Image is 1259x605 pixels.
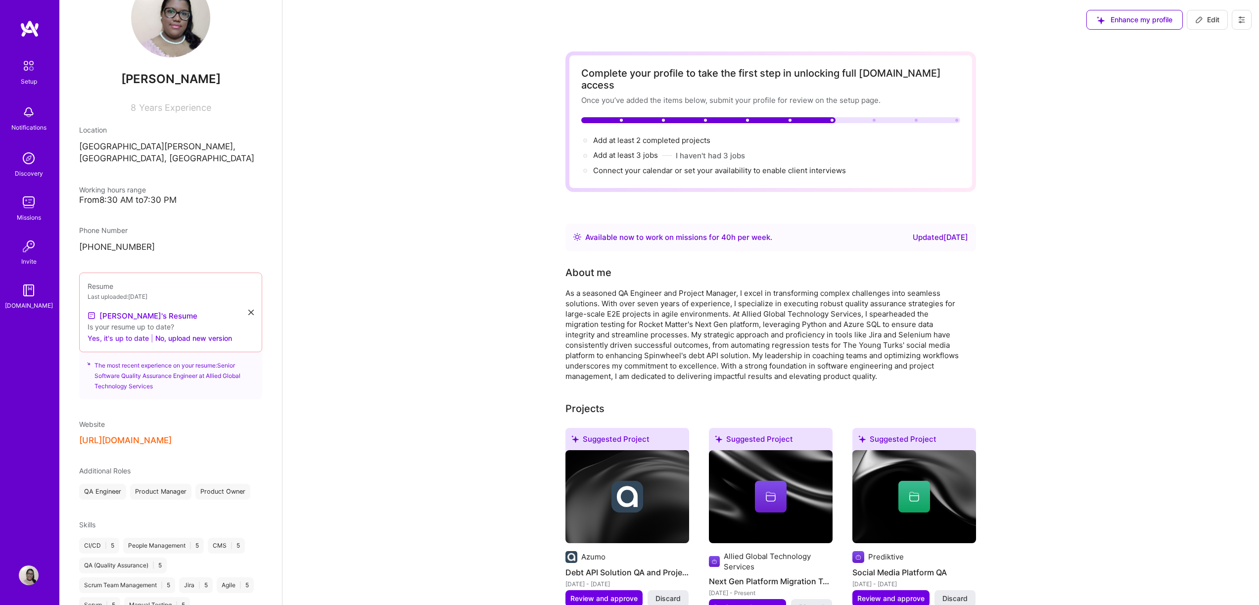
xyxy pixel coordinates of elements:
div: As a seasoned QA Engineer and Project Manager, I excel in transforming complex challenges into se... [565,288,961,381]
img: Invite [19,236,39,256]
div: Discovery [15,168,43,179]
img: Company logo [852,551,864,563]
img: cover [565,450,689,543]
div: About me [565,265,611,280]
div: [DATE] - [DATE] [852,579,976,589]
div: Notifications [11,122,47,133]
span: | [198,581,200,589]
button: Yes, it's up to date [88,332,149,344]
img: Resume [88,312,95,320]
div: Available now to work on missions for h per week . [585,232,772,243]
div: Location [79,125,262,135]
button: No, upload new version [155,332,232,344]
img: User Avatar [19,565,39,585]
span: Review and approve [857,594,925,604]
div: Add projects you've worked on [565,401,605,416]
div: Allied Global Technology Services [724,551,833,572]
span: Connect your calendar or set your availability to enable client interviews [593,166,846,175]
div: CMS 5 [208,538,245,554]
span: [PERSON_NAME] [79,72,262,87]
img: cover [709,450,833,543]
span: Discard [942,594,968,604]
h4: Social Media Platform QA [852,566,976,579]
div: [DOMAIN_NAME] [5,300,53,311]
img: bell [19,102,39,122]
h4: Next Gen Platform Migration Testing [709,575,833,588]
div: Product Manager [130,484,191,500]
img: Company logo [709,556,720,567]
span: | [161,581,163,589]
div: Azumo [581,552,606,562]
img: Company logo [565,551,577,563]
div: Missions [17,212,41,223]
div: Product Owner [195,484,250,500]
i: icon SuggestedTeams [715,435,722,443]
div: Suggested Project [852,428,976,454]
div: QA (Quality Assurance) 5 [79,558,167,573]
span: Phone Number [79,226,128,234]
h4: Debt API Solution QA and Project Management [565,566,689,579]
span: Website [79,420,105,428]
div: Suggested Project [565,428,689,454]
span: | [231,542,233,550]
div: Prediktive [868,552,904,562]
a: [PERSON_NAME]'s Resume [88,310,197,322]
span: Resume [88,282,113,290]
i: icon SuggestedTeams [571,435,579,443]
div: [DATE] - [DATE] [565,579,689,589]
img: setup [18,55,39,76]
span: Review and approve [570,594,638,604]
span: Add at least 3 jobs [593,150,658,160]
div: Agile 5 [217,577,254,593]
span: 40 [721,233,731,242]
div: People Management 5 [123,538,204,554]
p: [GEOGRAPHIC_DATA][PERSON_NAME], [GEOGRAPHIC_DATA], [GEOGRAPHIC_DATA] [79,141,262,165]
div: Scrum Team Management 5 [79,577,175,593]
div: Suggested Project [709,428,833,454]
p: [PHONE_NUMBER] [79,241,262,253]
div: Complete your profile to take the first step in unlocking full [DOMAIN_NAME] access [581,67,960,91]
button: [URL][DOMAIN_NAME] [79,435,172,446]
div: Last uploaded: [DATE] [88,291,254,302]
span: Working hours range [79,186,146,194]
div: Jira 5 [179,577,213,593]
div: Invite [21,256,37,267]
div: Is your resume up to date? [88,322,254,332]
span: Add at least 2 completed projects [593,136,710,145]
i: icon SuggestedTeams [858,435,866,443]
span: Discard [655,594,681,604]
div: QA Engineer [79,484,126,500]
button: I haven't had 3 jobs [676,150,745,161]
div: CI/CD 5 [79,538,119,554]
span: | [189,542,191,550]
div: From 8:30 AM to 7:30 PM [79,195,262,205]
img: cover [852,450,976,543]
i: icon Close [248,310,254,315]
div: Setup [21,76,37,87]
span: Additional Roles [79,466,131,475]
span: | [239,581,241,589]
span: Skills [79,520,95,529]
div: Updated [DATE] [913,232,968,243]
div: Projects [565,401,605,416]
i: icon SuggestedTeams [87,360,91,367]
span: 8 [131,102,136,113]
img: Availability [573,233,581,241]
div: Once you’ve added the items below, submit your profile for review on the setup page. [581,95,960,105]
img: logo [20,20,40,38]
span: Years Experience [139,102,211,113]
img: discovery [19,148,39,168]
span: | [105,542,107,550]
img: guide book [19,280,39,300]
div: The most recent experience on your resume: Senior Software Quality Assurance Engineer at Allied G... [79,346,262,399]
span: | [151,333,153,343]
img: Company logo [611,481,643,512]
div: [DATE] - Present [709,588,833,598]
span: | [152,561,154,569]
img: teamwork [19,192,39,212]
